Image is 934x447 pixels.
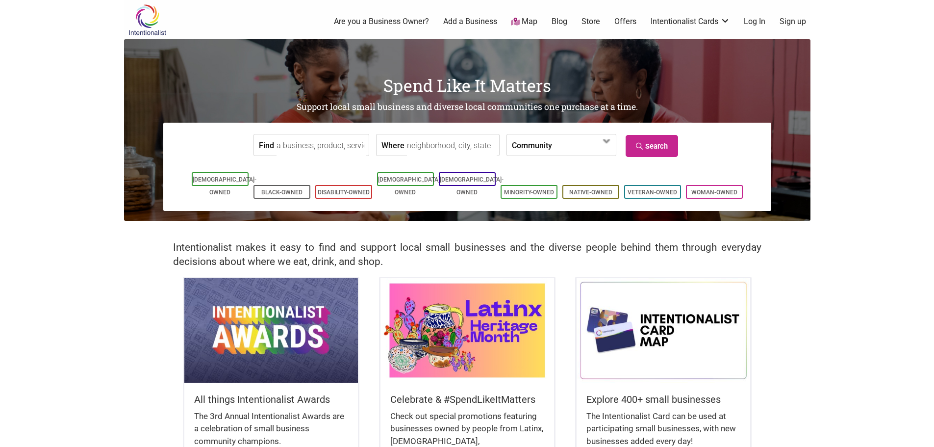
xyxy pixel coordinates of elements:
[124,4,171,36] img: Intentionalist
[512,134,552,156] label: Community
[691,189,737,196] a: Woman-Owned
[124,74,810,97] h1: Spend Like It Matters
[378,176,442,196] a: [DEMOGRAPHIC_DATA]-Owned
[614,16,636,27] a: Offers
[780,16,806,27] a: Sign up
[504,189,554,196] a: Minority-Owned
[407,134,497,157] input: neighborhood, city, state
[577,278,750,382] img: Intentionalist Card Map
[380,278,554,382] img: Latinx / Hispanic Heritage Month
[124,101,810,113] h2: Support local small business and diverse local communities one purchase at a time.
[194,393,348,406] h5: All things Intentionalist Awards
[628,189,677,196] a: Veteran-Owned
[334,16,429,27] a: Are you a Business Owner?
[173,240,761,269] h2: Intentionalist makes it easy to find and support local small businesses and the diverse people be...
[259,134,274,156] label: Find
[552,16,567,27] a: Blog
[443,16,497,27] a: Add a Business
[581,16,600,27] a: Store
[277,134,366,157] input: a business, product, service
[318,189,370,196] a: Disability-Owned
[651,16,730,27] a: Intentionalist Cards
[390,393,544,406] h5: Celebrate & #SpendLikeItMatters
[261,189,303,196] a: Black-Owned
[193,176,256,196] a: [DEMOGRAPHIC_DATA]-Owned
[569,189,612,196] a: Native-Owned
[744,16,765,27] a: Log In
[440,176,504,196] a: [DEMOGRAPHIC_DATA]-Owned
[511,16,537,27] a: Map
[586,393,740,406] h5: Explore 400+ small businesses
[184,278,358,382] img: Intentionalist Awards
[381,134,404,156] label: Where
[626,135,678,157] a: Search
